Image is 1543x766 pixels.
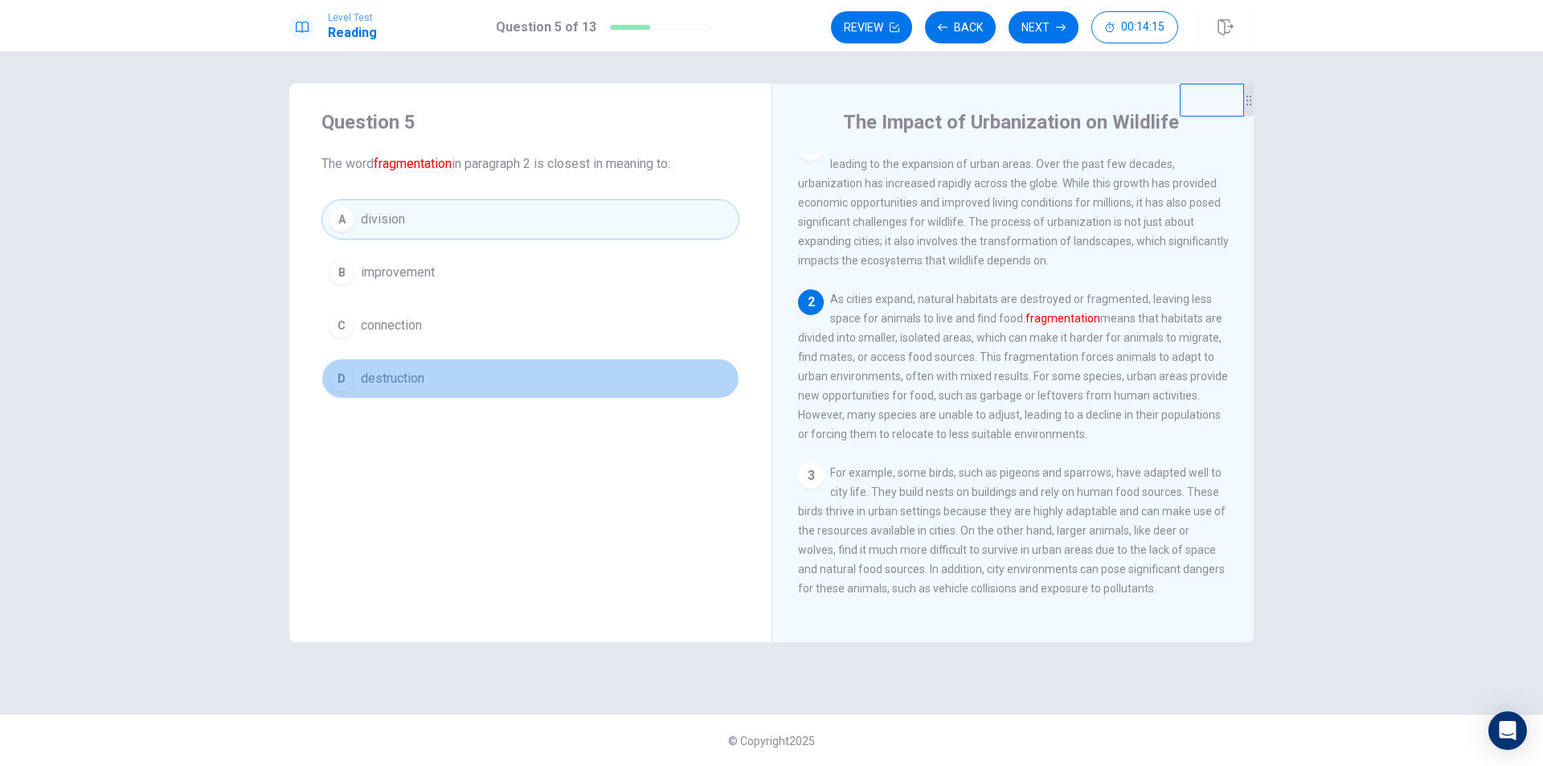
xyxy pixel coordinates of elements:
[1091,11,1178,43] button: 00:14:15
[843,109,1179,135] h4: The Impact of Urbanization on Wildlife
[361,369,424,388] span: destruction
[728,735,815,748] span: © Copyright 2025
[361,263,435,282] span: improvement
[321,199,739,240] button: Adivision
[798,138,1229,267] span: Urbanization refers to the process in which more people begin to live in cities, leading to the e...
[798,289,824,315] div: 2
[1025,312,1100,325] font: fragmentation
[321,252,739,293] button: Bimprovement
[329,207,354,232] div: A
[361,316,422,335] span: connection
[798,466,1226,595] span: For example, some birds, such as pigeons and sparrows, have adapted well to city life. They build...
[496,18,596,37] h1: Question 5 of 13
[1488,711,1527,750] div: Open Intercom Messenger
[328,12,377,23] span: Level Test
[329,313,354,338] div: C
[374,156,452,171] font: fragmentation
[321,109,739,135] h4: Question 5
[361,210,405,229] span: division
[321,358,739,399] button: Ddestruction
[798,293,1228,440] span: As cities expand, natural habitats are destroyed or fragmented, leaving less space for animals to...
[798,463,824,489] div: 3
[1121,21,1164,34] span: 00:14:15
[321,305,739,346] button: Cconnection
[925,11,996,43] button: Back
[1009,11,1078,43] button: Next
[328,23,377,43] h1: Reading
[329,260,354,285] div: B
[329,366,354,391] div: D
[831,11,912,43] button: Review
[321,154,739,174] span: The word in paragraph 2 is closest in meaning to:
